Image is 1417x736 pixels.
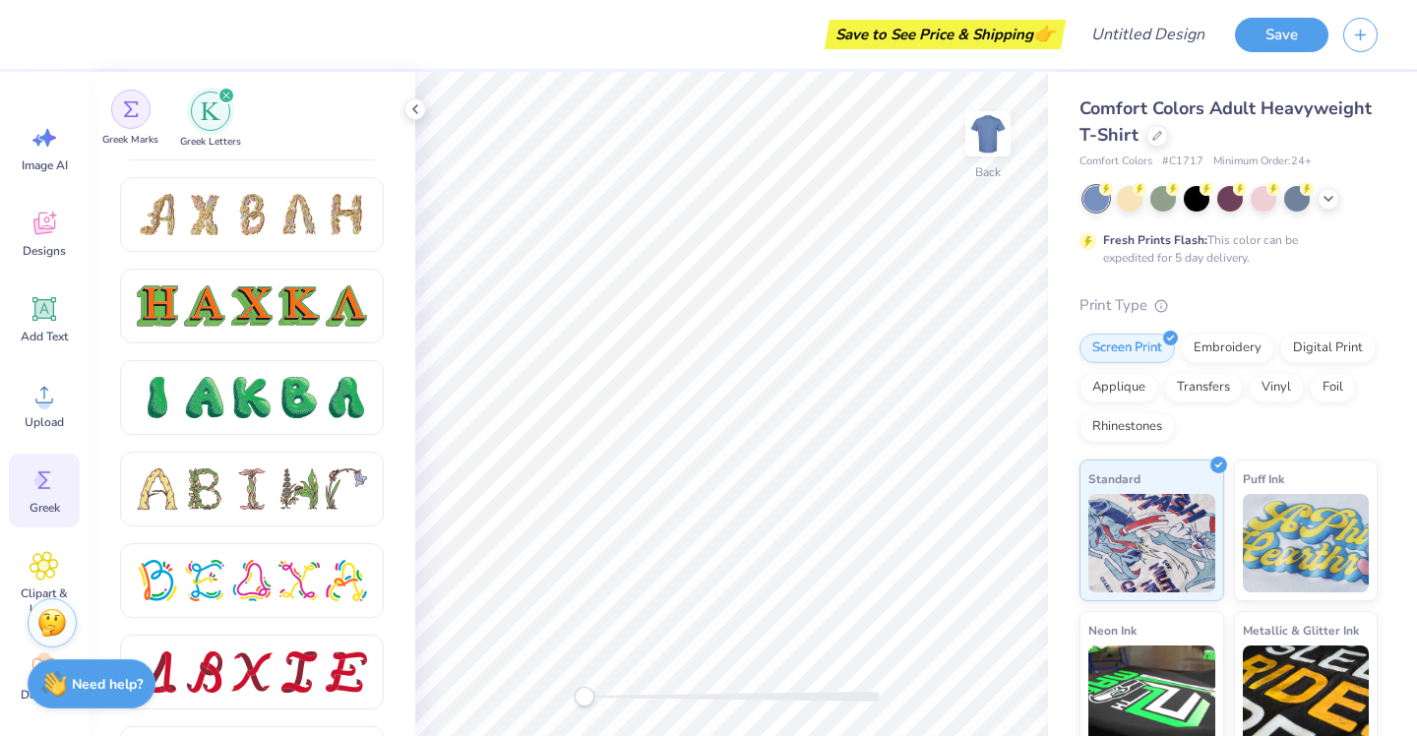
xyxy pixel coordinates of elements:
[180,92,241,150] button: filter button
[1243,468,1284,489] span: Puff Ink
[180,135,241,150] span: Greek Letters
[22,157,68,173] span: Image AI
[1181,334,1274,363] div: Embroidery
[1103,232,1207,248] strong: Fresh Prints Flash:
[1164,373,1243,402] div: Transfers
[180,92,241,150] div: filter for Greek Letters
[21,329,68,344] span: Add Text
[72,675,143,694] strong: Need help?
[975,163,1001,181] div: Back
[1088,494,1215,592] img: Standard
[1088,620,1137,641] span: Neon Ink
[102,133,158,148] span: Greek Marks
[1079,373,1158,402] div: Applique
[1235,18,1328,52] button: Save
[1079,294,1378,317] div: Print Type
[830,20,1061,49] div: Save to See Price & Shipping
[1280,334,1376,363] div: Digital Print
[1088,468,1140,489] span: Standard
[12,585,77,617] span: Clipart & logos
[1249,373,1304,402] div: Vinyl
[123,101,139,117] img: Greek Marks Image
[1079,153,1152,170] span: Comfort Colors
[1079,412,1175,442] div: Rhinestones
[1079,96,1372,147] span: Comfort Colors Adult Heavyweight T-Shirt
[25,414,64,430] span: Upload
[1033,22,1055,45] span: 👉
[1310,373,1356,402] div: Foil
[102,90,158,148] div: filter for Greek Marks
[1243,494,1370,592] img: Puff Ink
[23,243,66,259] span: Designs
[201,101,220,121] img: Greek Letters Image
[21,687,68,703] span: Decorate
[575,687,594,706] div: Accessibility label
[102,92,158,150] button: filter button
[1079,334,1175,363] div: Screen Print
[1103,231,1345,267] div: This color can be expedited for 5 day delivery.
[1243,620,1359,641] span: Metallic & Glitter Ink
[1213,153,1312,170] span: Minimum Order: 24 +
[968,114,1008,153] img: Back
[1076,15,1220,54] input: Untitled Design
[30,500,60,516] span: Greek
[1162,153,1203,170] span: # C1717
